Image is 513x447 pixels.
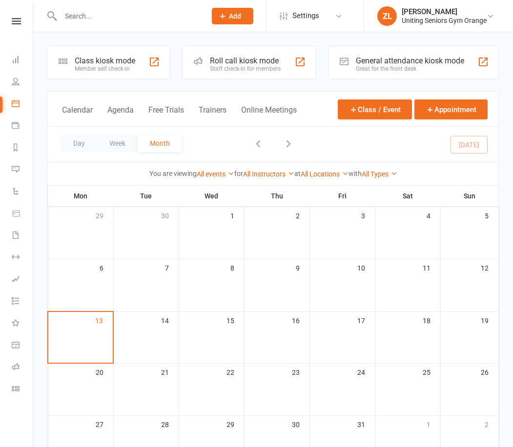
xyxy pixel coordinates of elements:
th: Sun [440,186,499,206]
div: 17 [357,312,375,328]
strong: with [349,170,362,177]
div: 2 [296,207,309,223]
div: 29 [226,416,244,432]
div: 16 [292,312,309,328]
div: 1 [427,416,440,432]
div: 23 [292,364,309,380]
div: 13 [95,312,113,328]
button: Calendar [62,105,93,126]
a: Assessments [12,269,34,291]
div: ZL [377,6,397,26]
button: Trainers [199,105,226,126]
a: Class kiosk mode [12,379,34,401]
a: All Instructors [243,170,294,178]
div: General attendance kiosk mode [356,56,464,65]
a: All Locations [301,170,349,178]
div: 10 [357,259,375,275]
div: 31 [357,416,375,432]
div: [PERSON_NAME] [402,7,487,16]
strong: at [294,170,301,177]
button: Day [61,135,97,152]
div: Uniting Seniors Gym Orange [402,16,487,25]
div: 18 [423,312,440,328]
th: Mon [48,186,113,206]
div: 5 [485,207,498,223]
div: 6 [100,259,113,275]
th: Sat [375,186,440,206]
div: 12 [481,259,498,275]
button: Free Trials [148,105,184,126]
div: 26 [481,364,498,380]
div: 30 [161,207,179,223]
div: Class kiosk mode [75,56,135,65]
span: Settings [292,5,319,27]
a: Dashboard [12,50,34,72]
div: 11 [423,259,440,275]
button: Online Meetings [241,105,297,126]
div: 2 [485,416,498,432]
button: Class / Event [338,99,412,119]
a: Roll call kiosk mode [12,357,34,379]
button: Week [97,135,138,152]
div: Staff check-in for members [210,65,281,72]
div: Great for the front desk [356,65,464,72]
a: Payments [12,116,34,137]
div: 25 [423,364,440,380]
a: People [12,72,34,94]
a: All events [197,170,234,178]
th: Wed [179,186,244,206]
th: Tue [113,186,179,206]
div: 14 [161,312,179,328]
a: Product Sales [12,203,34,225]
a: What's New [12,313,34,335]
span: Add [229,12,241,20]
div: 15 [226,312,244,328]
input: Search... [58,9,199,23]
div: Roll call kiosk mode [210,56,281,65]
div: 28 [161,416,179,432]
a: General attendance kiosk mode [12,335,34,357]
div: 20 [96,364,113,380]
div: 29 [96,207,113,223]
button: Month [138,135,182,152]
div: 21 [161,364,179,380]
button: Add [212,8,253,24]
div: 24 [357,364,375,380]
div: 4 [427,207,440,223]
div: 9 [296,259,309,275]
div: 3 [361,207,375,223]
div: 7 [165,259,179,275]
a: All Types [362,170,397,178]
div: 19 [481,312,498,328]
div: Member self check-in [75,65,135,72]
div: 30 [292,416,309,432]
div: 27 [96,416,113,432]
a: Calendar [12,94,34,116]
a: Reports [12,137,34,159]
strong: You are viewing [149,170,197,177]
div: 8 [230,259,244,275]
button: Agenda [107,105,134,126]
button: Appointment [414,99,488,119]
th: Fri [309,186,375,206]
div: 22 [226,364,244,380]
strong: for [234,170,243,177]
th: Thu [244,186,309,206]
div: 1 [230,207,244,223]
